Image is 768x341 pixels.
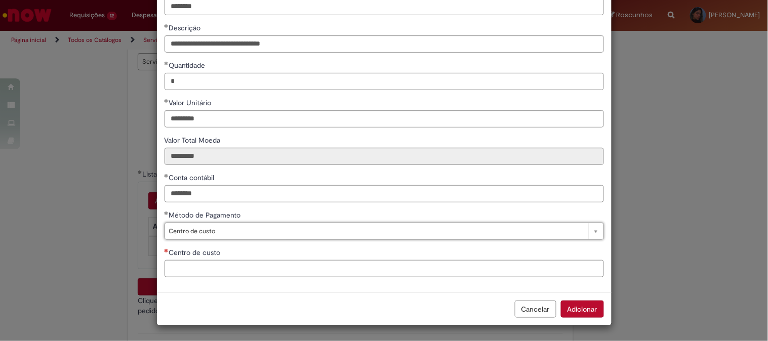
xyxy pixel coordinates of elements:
span: Somente leitura - Valor Total Moeda [165,136,223,145]
input: Quantidade [165,73,604,90]
span: Obrigatório Preenchido [165,99,169,103]
input: Descrição [165,35,604,53]
span: Quantidade [169,61,208,70]
input: Valor Total Moeda [165,148,604,165]
span: Centro de custo [169,248,223,257]
span: Descrição [169,23,203,32]
button: Adicionar [561,301,604,318]
span: Obrigatório Preenchido [165,61,169,65]
span: Obrigatório Preenchido [165,174,169,178]
span: Necessários [165,248,169,252]
span: Obrigatório Preenchido [165,24,169,28]
span: Obrigatório Preenchido [165,211,169,215]
button: Cancelar [515,301,556,318]
span: Conta contábil [169,173,217,182]
span: Método de Pagamento [169,210,243,220]
span: Centro de custo [169,223,583,239]
span: Valor Unitário [169,98,214,107]
input: Conta contábil [165,185,604,202]
input: Centro de custo [165,260,604,277]
input: Valor Unitário [165,110,604,127]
